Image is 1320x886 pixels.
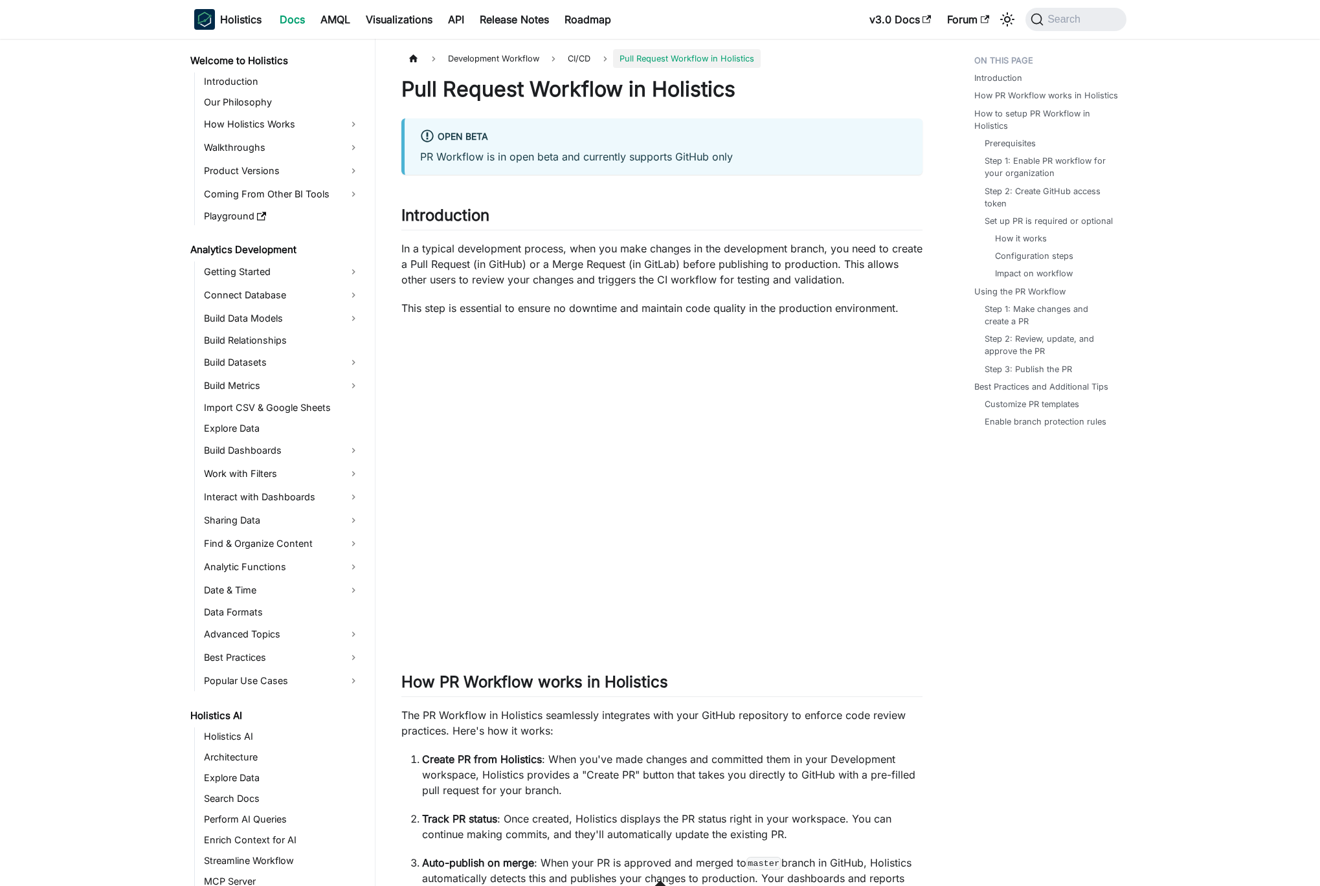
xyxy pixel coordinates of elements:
span: Pull Request Workflow in Holistics [613,49,761,68]
div: Open Beta [420,129,907,146]
a: Work with Filters [200,463,364,484]
a: How to setup PR Workflow in Holistics [974,107,1119,132]
p: In a typical development process, when you make changes in the development branch, you need to cr... [401,241,923,287]
a: Import CSV & Google Sheets [200,399,364,417]
a: Introduction [200,72,364,91]
p: This step is essential to ensure no downtime and maintain code quality in the production environm... [401,300,923,316]
a: How Holistics Works [200,114,364,135]
a: Build Dashboards [200,440,364,461]
a: Build Relationships [200,331,364,349]
a: Popular Use Cases [200,670,364,691]
p: : Once created, Holistics displays the PR status right in your workspace. You can continue making... [422,811,923,842]
a: Customize PR templates [985,398,1079,410]
a: Explore Data [200,769,364,787]
a: Date & Time [200,580,364,601]
a: Data Formats [200,603,364,621]
button: Switch between dark and light mode (currently system mode) [997,9,1018,30]
img: Holistics [194,9,215,30]
a: v3.0 Docs [862,9,939,30]
code: master [746,857,781,870]
a: Analytics Development [186,241,364,259]
a: Perform AI Queries [200,810,364,828]
a: Analytic Functions [200,557,364,577]
a: Walkthroughs [200,137,364,158]
nav: Docs sidebar [181,39,375,886]
button: Search (Command+K) [1025,8,1126,31]
h1: Pull Request Workflow in Holistics [401,76,923,102]
a: Best Practices [200,647,364,668]
a: Explore Data [200,419,364,437]
a: Release Notes [472,9,557,30]
a: Playground [200,207,364,225]
a: Build Metrics [200,375,364,396]
p: The PR Workflow in Holistics seamlessly integrates with your GitHub repository to enforce code re... [401,707,923,738]
a: Coming From Other BI Tools [200,184,364,205]
a: Sharing Data [200,510,364,531]
strong: Track PR status [422,812,497,825]
strong: Create PR from Holistics [422,753,542,766]
a: Find & Organize Content [200,533,364,554]
b: Holistics [220,12,262,27]
a: AMQL [313,9,358,30]
a: Best Practices and Additional Tips [974,381,1108,393]
span: Search [1044,14,1088,25]
a: Step 1: Enable PR workflow for your organization [985,155,1113,179]
a: Impact on workflow [995,267,1073,280]
a: Step 3: Publish the PR [985,363,1072,375]
a: Architecture [200,748,364,766]
a: API [440,9,472,30]
a: Introduction [974,72,1022,84]
iframe: YouTube video player [401,329,923,641]
a: HolisticsHolisticsHolistics [194,9,262,30]
a: Visualizations [358,9,440,30]
a: Step 1: Make changes and create a PR [985,303,1113,327]
a: Welcome to Holistics [186,52,364,70]
a: Step 2: Review, update, and approve the PR [985,333,1113,357]
a: Using the PR Workflow [974,285,1066,298]
a: Streamline Workflow [200,852,364,870]
a: Set up PR is required or optional [985,215,1113,227]
a: Connect Database [200,285,364,305]
a: Build Datasets [200,352,364,373]
a: Forum [939,9,997,30]
a: How PR Workflow works in Holistics [974,89,1118,102]
h2: How PR Workflow works in Holistics [401,672,923,697]
a: Our Philosophy [200,93,364,111]
a: Docs [272,9,313,30]
a: Enrich Context for AI [200,831,364,849]
h2: Introduction [401,206,923,230]
a: Prerequisites [985,137,1036,150]
nav: Breadcrumbs [401,49,923,68]
a: Getting Started [200,261,364,282]
a: Search Docs [200,790,364,808]
p: PR Workflow is in open beta and currently supports GitHub only [420,149,907,164]
span: Development Workflow [442,49,546,68]
span: CI/CD [561,49,597,68]
a: Step 2: Create GitHub access token [985,185,1113,210]
a: Advanced Topics [200,624,364,645]
a: Build Data Models [200,308,364,329]
a: Interact with Dashboards [200,487,364,507]
a: Roadmap [557,9,619,30]
a: How it works [995,232,1047,245]
a: Enable branch protection rules [985,415,1106,428]
a: Holistics AI [186,707,364,725]
p: : When you've made changes and committed them in your Development workspace, Holistics provides a... [422,751,923,798]
a: Product Versions [200,161,364,181]
a: Home page [401,49,426,68]
a: Holistics AI [200,727,364,746]
strong: Auto-publish on merge [422,856,534,869]
a: Configuration steps [995,250,1073,262]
